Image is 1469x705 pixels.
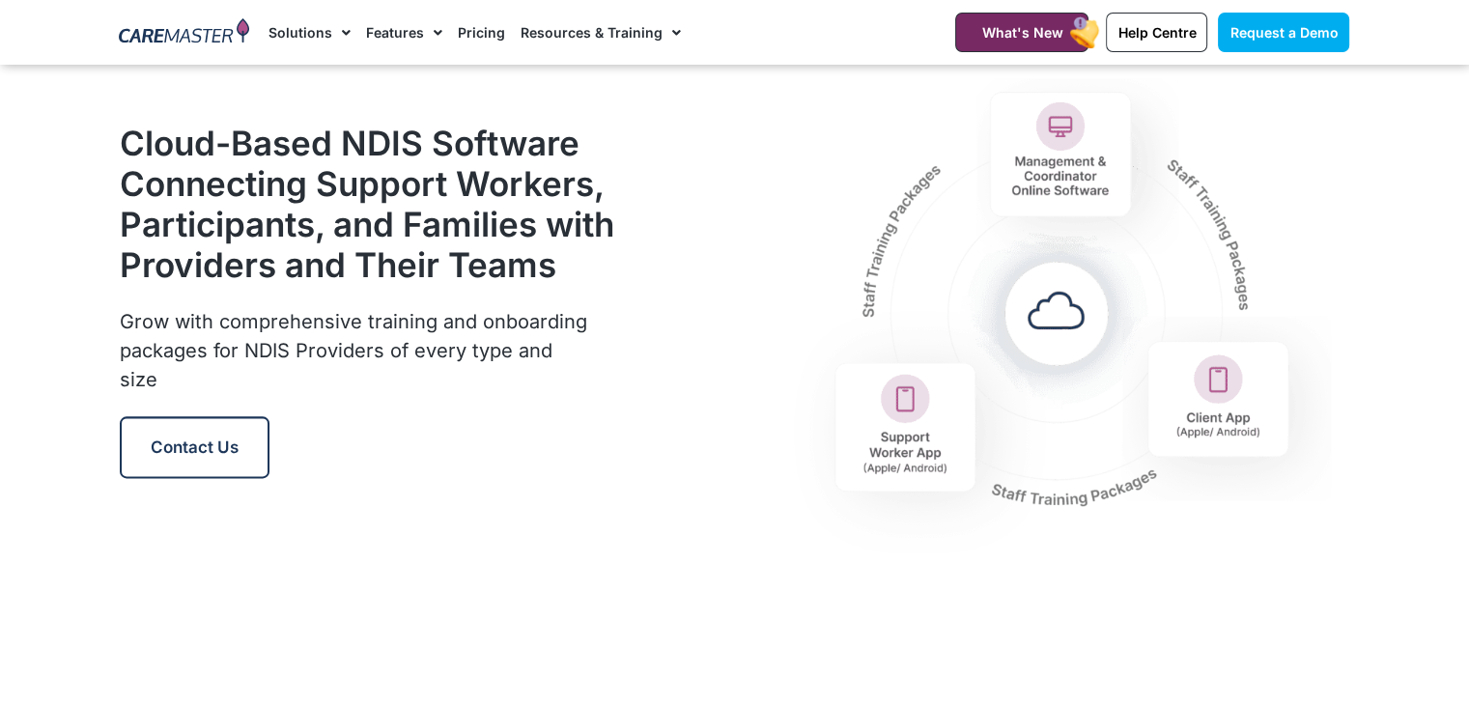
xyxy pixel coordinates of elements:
span: Contact Us [151,437,239,457]
a: Help Centre [1106,13,1207,52]
a: Contact Us [120,416,269,478]
h2: Cloud-Based NDIS Software Connecting Support Workers, Participants, and Families with Providers a... [120,123,616,285]
span: What's New [981,24,1062,41]
span: Grow with comprehensive training and onboarding packages for NDIS Providers of every type and size [120,310,587,391]
img: CareMaster Logo [119,18,249,47]
a: What's New [955,13,1088,52]
a: Request a Demo [1218,13,1349,52]
span: Help Centre [1117,24,1196,41]
span: Request a Demo [1229,24,1338,41]
img: CareMaster NDIS CRM software: Efficient, compliant, all-in-one solution. [778,29,1350,572]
